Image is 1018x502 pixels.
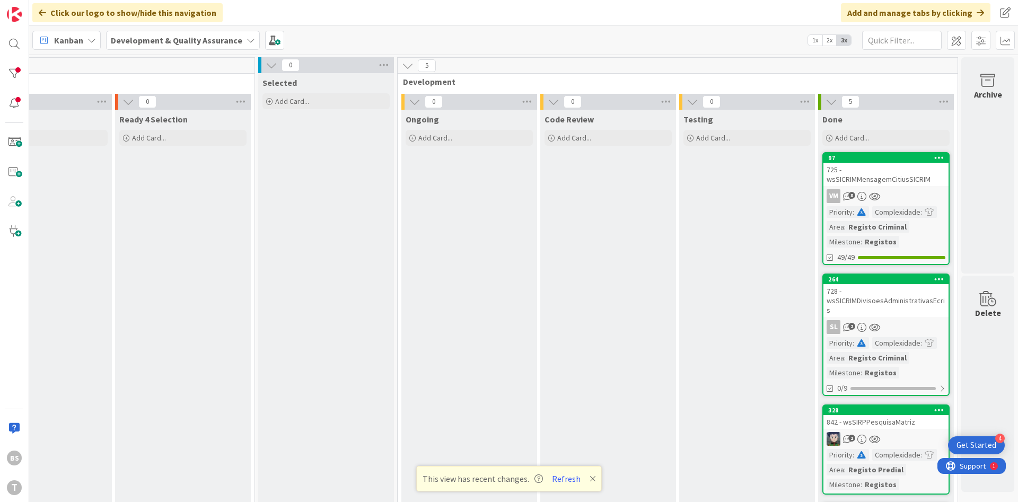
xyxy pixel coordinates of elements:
[808,35,822,46] span: 1x
[403,76,944,87] span: Development
[822,274,950,396] a: 264728 - wsSICRIMDivisoesAdministrativasEcrisSLPriority:Complexidade:Area:Registo CriminalMilesto...
[823,275,949,317] div: 264728 - wsSICRIMDivisoesAdministrativasEcris
[974,88,1002,101] div: Archive
[823,415,949,429] div: 842 - wsSIRPPesquisaMatriz
[948,436,1005,454] div: Open Get Started checklist, remaining modules: 4
[848,435,855,442] span: 2
[841,95,859,108] span: 5
[872,206,920,218] div: Complexidade
[703,95,721,108] span: 0
[823,406,949,429] div: 328842 - wsSIRPPesquisaMatriz
[823,163,949,186] div: 725 - wsSICRIMMensagemCitiusSICRIM
[844,464,846,475] span: :
[827,464,844,475] div: Area
[823,275,949,284] div: 264
[827,449,853,461] div: Priority
[138,95,156,108] span: 0
[822,35,837,46] span: 2x
[55,4,58,13] div: 1
[7,480,22,495] div: T
[862,479,899,490] div: Registos
[275,96,309,106] span: Add Card...
[823,153,949,186] div: 97725 - wsSICRIMMensagemCitiusSICRIM
[835,133,869,143] span: Add Card...
[853,337,854,349] span: :
[862,367,899,378] div: Registos
[862,31,942,50] input: Quick Filter...
[827,221,844,233] div: Area
[995,434,1005,443] div: 4
[853,206,854,218] span: :
[564,95,582,108] span: 0
[827,352,844,364] div: Area
[418,59,436,72] span: 5
[920,206,922,218] span: :
[837,252,855,263] span: 49/49
[872,337,920,349] div: Complexidade
[828,407,949,414] div: 328
[823,432,949,446] div: LS
[827,367,861,378] div: Milestone
[418,133,452,143] span: Add Card...
[822,152,950,265] a: 97725 - wsSICRIMMensagemCitiusSICRIMVMPriority:Complexidade:Area:Registo CriminalMilestone:Regist...
[406,114,439,125] span: Ongoing
[132,133,166,143] span: Add Card...
[848,192,855,199] span: 8
[975,306,1001,319] div: Delete
[696,133,730,143] span: Add Card...
[822,114,843,125] span: Done
[846,352,909,364] div: Registo Criminal
[920,337,922,349] span: :
[828,154,949,162] div: 97
[262,77,297,88] span: Selected
[111,35,242,46] b: Development & Quality Assurance
[861,367,862,378] span: :
[425,95,443,108] span: 0
[7,451,22,465] div: BS
[823,320,949,334] div: SL
[823,189,949,203] div: VM
[848,323,855,330] span: 2
[827,479,861,490] div: Milestone
[557,133,591,143] span: Add Card...
[548,472,584,486] button: Refresh
[423,472,543,485] span: This view has recent changes.
[920,449,922,461] span: :
[827,236,861,248] div: Milestone
[861,236,862,248] span: :
[861,479,862,490] span: :
[837,35,851,46] span: 3x
[837,383,847,394] span: 0/9
[7,7,22,22] img: Visit kanbanzone.com
[841,3,990,22] div: Add and manage tabs by clicking
[844,221,846,233] span: :
[956,440,996,451] div: Get Started
[822,404,950,495] a: 328842 - wsSIRPPesquisaMatrizLSPriority:Complexidade:Area:Registo PredialMilestone:Registos
[827,320,840,334] div: SL
[853,449,854,461] span: :
[844,352,846,364] span: :
[846,464,906,475] div: Registo Predial
[827,337,853,349] div: Priority
[823,406,949,415] div: 328
[54,34,83,47] span: Kanban
[823,153,949,163] div: 97
[872,449,920,461] div: Complexidade
[545,114,594,125] span: Code Review
[827,432,840,446] img: LS
[683,114,713,125] span: Testing
[846,221,909,233] div: Registo Criminal
[828,276,949,283] div: 264
[827,189,840,203] div: VM
[862,236,899,248] div: Registos
[32,3,223,22] div: Click our logo to show/hide this navigation
[282,59,300,72] span: 0
[119,114,188,125] span: Ready 4 Selection
[827,206,853,218] div: Priority
[22,2,48,14] span: Support
[823,284,949,317] div: 728 - wsSICRIMDivisoesAdministrativasEcris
